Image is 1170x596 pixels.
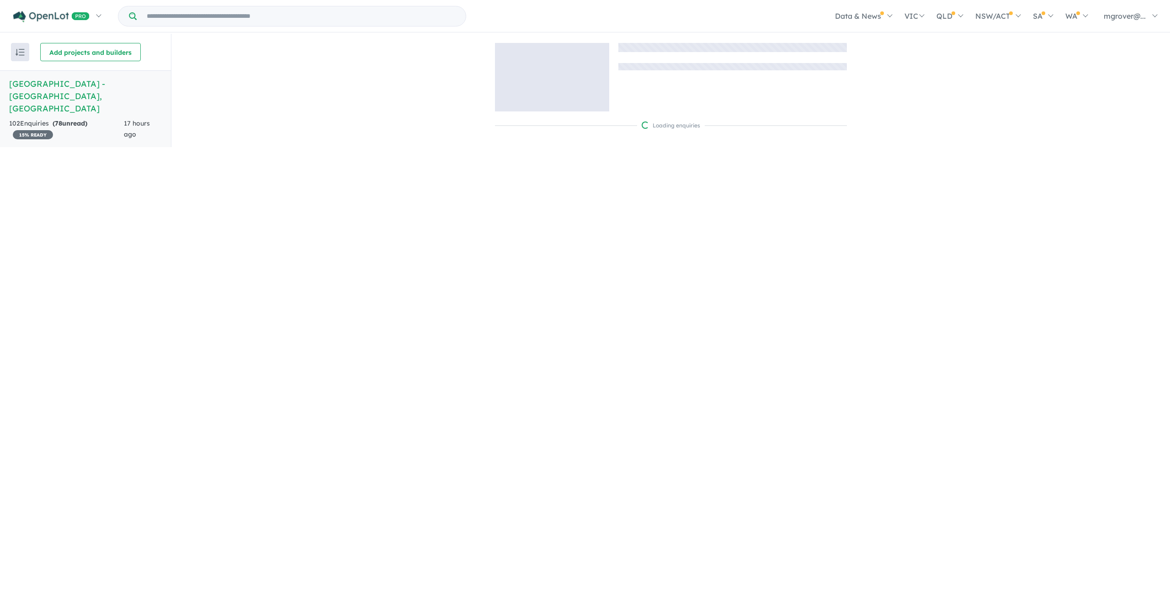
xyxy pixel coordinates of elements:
strong: ( unread) [53,119,87,127]
img: Openlot PRO Logo White [13,11,90,22]
span: 78 [55,119,62,127]
h5: [GEOGRAPHIC_DATA] - [GEOGRAPHIC_DATA] , [GEOGRAPHIC_DATA] [9,78,162,115]
img: sort.svg [16,49,25,56]
input: Try estate name, suburb, builder or developer [138,6,464,26]
span: 17 hours ago [124,119,150,138]
div: 102 Enquir ies [9,118,124,140]
button: Add projects and builders [40,43,141,61]
span: 15 % READY [13,130,53,139]
div: Loading enquiries [642,121,700,130]
span: mgrover@... [1104,11,1146,21]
